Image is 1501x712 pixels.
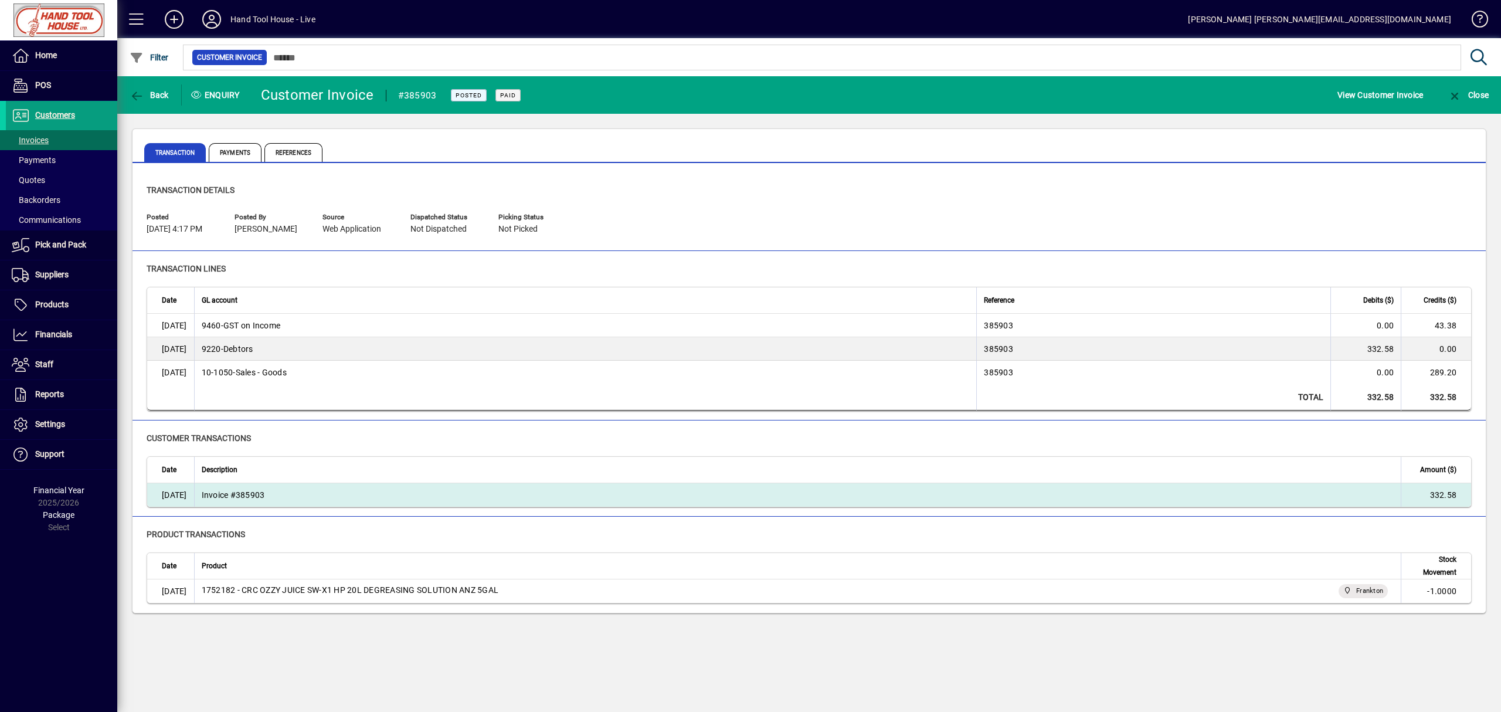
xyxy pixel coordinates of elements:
[6,190,117,210] a: Backorders
[6,210,117,230] a: Communications
[1330,337,1401,361] td: 332.58
[410,213,481,221] span: Dispatched Status
[33,486,84,495] span: Financial Year
[155,9,193,30] button: Add
[147,530,245,539] span: Product transactions
[235,225,297,234] span: [PERSON_NAME]
[12,175,45,185] span: Quotes
[182,86,252,104] div: Enquiry
[162,463,176,476] span: Date
[1401,361,1471,384] td: 289.20
[162,294,176,307] span: Date
[1330,384,1401,411] td: 332.58
[1420,463,1456,476] span: Amount ($)
[202,367,287,378] span: Sales - Goods
[144,143,206,162] span: Transaction
[322,213,393,221] span: Source
[1424,294,1456,307] span: Credits ($)
[6,290,117,320] a: Products
[235,213,305,221] span: Posted by
[976,361,1330,384] td: 385903
[6,410,117,439] a: Settings
[127,84,172,106] button: Back
[35,270,69,279] span: Suppliers
[6,260,117,290] a: Suppliers
[12,155,56,165] span: Payments
[147,225,202,234] span: [DATE] 4:17 PM
[1337,86,1423,104] span: View Customer Invoice
[1445,84,1492,106] button: Close
[202,584,499,598] div: 1752182 - CRC OZZY JUICE SW-X1 HP 20L DEGREASING SOLUTION ANZ 5GAL
[1330,314,1401,337] td: 0.00
[35,449,64,459] span: Support
[1448,90,1489,100] span: Close
[1339,584,1388,598] span: Frankton
[12,195,60,205] span: Backorders
[264,143,322,162] span: References
[147,213,217,221] span: Posted
[147,264,226,273] span: Transaction lines
[12,135,49,145] span: Invoices
[1401,384,1471,411] td: 332.58
[984,294,1014,307] span: Reference
[202,320,281,331] span: GST on Income
[498,213,569,221] span: Picking Status
[117,84,182,106] app-page-header-button: Back
[147,337,194,361] td: [DATE]
[398,86,437,105] div: #385903
[202,463,237,476] span: Description
[35,300,69,309] span: Products
[43,510,74,520] span: Package
[6,320,117,350] a: Financials
[500,91,516,99] span: Paid
[147,433,251,443] span: customer transactions
[6,130,117,150] a: Invoices
[976,384,1330,411] td: Total
[6,230,117,260] a: Pick and Pack
[410,225,467,234] span: Not Dispatched
[35,389,64,399] span: Reports
[1188,10,1451,29] div: [PERSON_NAME] [PERSON_NAME][EMAIL_ADDRESS][DOMAIN_NAME]
[1356,585,1383,597] span: Frankton
[35,330,72,339] span: Financials
[976,337,1330,361] td: 385903
[35,80,51,90] span: POS
[147,185,235,195] span: Transaction details
[202,343,253,355] span: Debtors
[202,560,227,572] span: Product
[35,50,57,60] span: Home
[130,53,169,62] span: Filter
[6,380,117,409] a: Reports
[6,41,117,70] a: Home
[976,314,1330,337] td: 385903
[147,483,194,507] td: [DATE]
[322,225,381,234] span: Web Application
[1334,84,1426,106] button: View Customer Invoice
[1363,294,1394,307] span: Debits ($)
[12,215,81,225] span: Communications
[1401,579,1471,603] td: -1.0000
[209,143,262,162] span: Payments
[193,9,230,30] button: Profile
[35,240,86,249] span: Pick and Pack
[194,483,1401,507] td: Invoice #385903
[1435,84,1501,106] app-page-header-button: Close enquiry
[6,440,117,469] a: Support
[261,86,374,104] div: Customer Invoice
[1401,337,1471,361] td: 0.00
[35,110,75,120] span: Customers
[456,91,482,99] span: Posted
[130,90,169,100] span: Back
[35,360,53,369] span: Staff
[498,225,538,234] span: Not Picked
[6,150,117,170] a: Payments
[147,361,194,384] td: [DATE]
[6,170,117,190] a: Quotes
[35,419,65,429] span: Settings
[147,314,194,337] td: [DATE]
[162,560,176,572] span: Date
[147,579,194,603] td: [DATE]
[1401,314,1471,337] td: 43.38
[230,10,315,29] div: Hand Tool House - Live
[1330,361,1401,384] td: 0.00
